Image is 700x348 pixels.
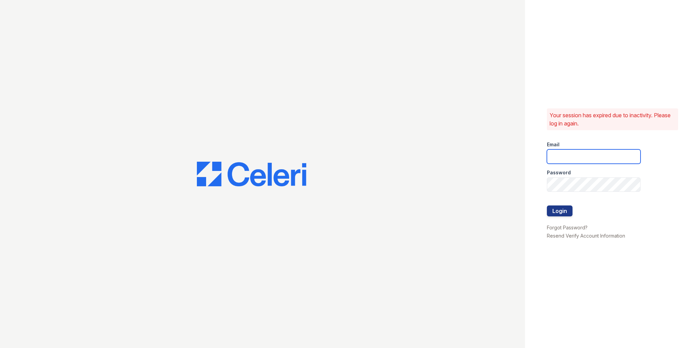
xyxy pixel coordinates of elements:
[547,233,625,239] a: Resend Verify Account Information
[550,111,675,128] p: Your session has expired due to inactivity. Please log in again.
[547,225,588,230] a: Forgot Password?
[547,169,571,176] label: Password
[547,141,560,148] label: Email
[197,162,306,186] img: CE_Logo_Blue-a8612792a0a2168367f1c8372b55b34899dd931a85d93a1a3d3e32e68fde9ad4.png
[547,205,573,216] button: Login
